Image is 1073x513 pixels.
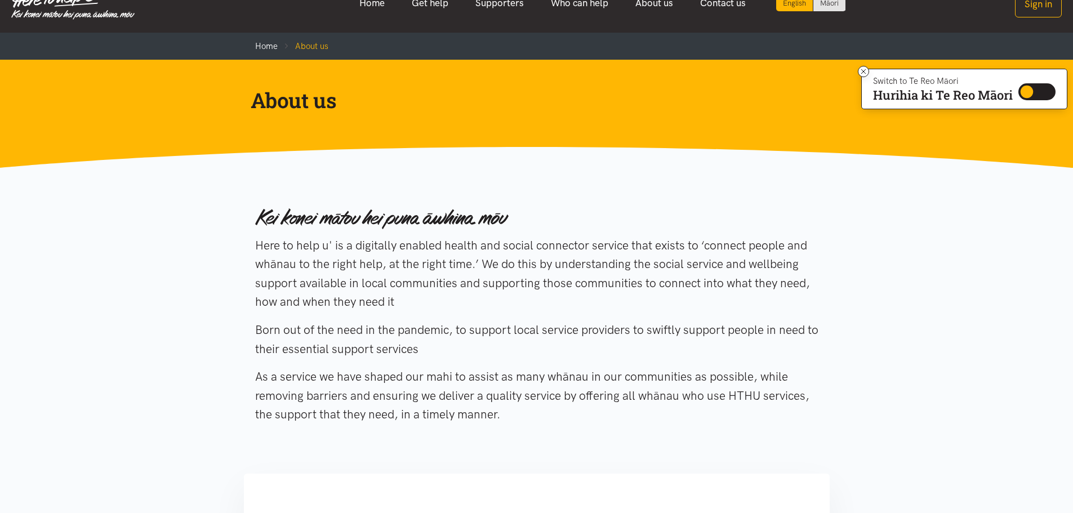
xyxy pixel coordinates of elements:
p: Born out of the need in the pandemic, to support local service providers to swiftly support peopl... [255,320,818,358]
a: Home [255,41,278,51]
p: Hurihia ki Te Reo Māori [873,90,1013,100]
p: Switch to Te Reo Māori [873,78,1013,84]
p: Here to help u' is a digitally enabled health and social connector service that exists to ‘connec... [255,236,818,311]
p: As a service we have shaped our mahi to assist as many whānau in our communities as possible, whi... [255,367,818,424]
h1: About us [251,87,805,114]
li: About us [278,39,328,53]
